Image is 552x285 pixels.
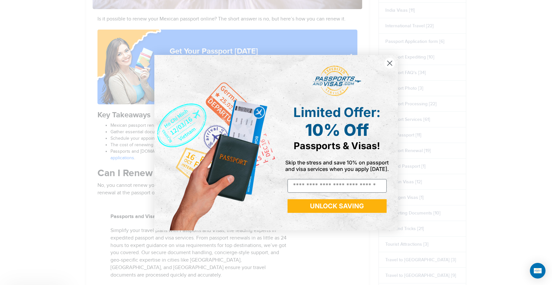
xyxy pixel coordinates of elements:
span: 10% Off [305,120,369,140]
button: UNLOCK SAVING [288,199,387,213]
img: de9cda0d-0715-46ca-9a25-073762a91ba7.png [154,55,276,230]
img: passports and visas [313,66,361,96]
button: Close dialog [384,58,395,69]
span: Limited Offer: [293,104,380,120]
span: Skip the stress and save 10% on passport and visa services when you apply [DATE]. [285,159,389,172]
div: Open Intercom Messenger [530,263,546,279]
span: Passports & Visas! [294,140,380,151]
